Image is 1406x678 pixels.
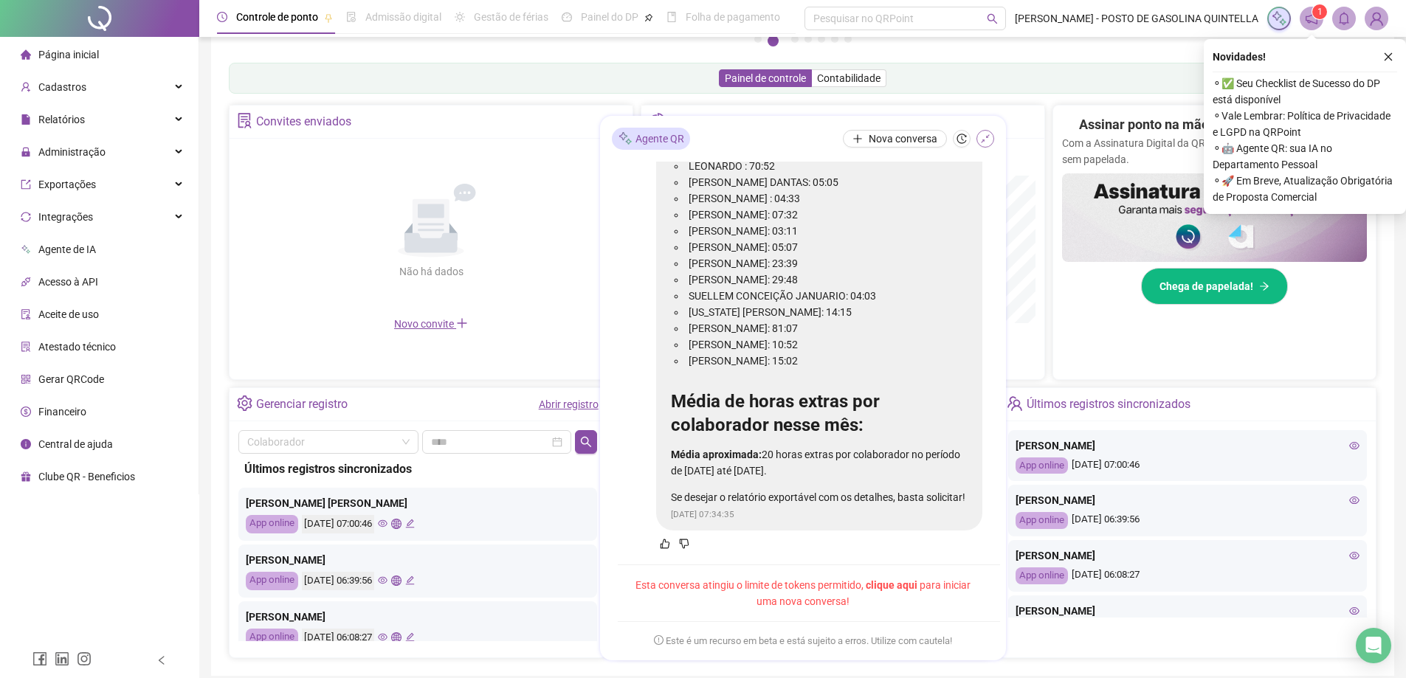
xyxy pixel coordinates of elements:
span: setting [237,395,252,411]
span: global [391,575,401,585]
span: dollar [21,407,31,417]
span: search [987,13,998,24]
span: export [21,179,31,190]
span: sync [21,212,31,222]
a: Abrir registro [539,398,599,410]
span: Nova conversa [869,131,937,147]
div: Dashboard de jornada [669,109,785,134]
span: Painel de controle [725,72,806,84]
span: notification [1305,12,1318,25]
li: SUELLEM CONCEIÇÃO JANUARIO: 04:03 [686,288,968,304]
span: search [580,436,592,448]
div: App online [246,572,298,590]
button: 3 [791,35,799,43]
div: App online [1016,457,1068,474]
span: Novidades ! [1213,49,1266,65]
span: plus [852,134,863,144]
span: left [156,655,167,665]
span: pie-chart [649,113,664,128]
li: [PERSON_NAME]: 10:52 [686,336,968,353]
p: 20 horas extras por colaborador no período de [DATE] até [DATE]. [671,446,968,479]
li: [PERSON_NAME]: 81:07 [686,320,968,336]
span: Este é um recurso em beta e está sujeito a erros. Utilize com cautela! [654,634,952,648]
button: Nova conversa [843,130,947,148]
div: App online [1016,512,1068,529]
img: sparkle-icon.fc2bf0ac1784a2077858766a79e2daf3.svg [618,131,633,146]
span: pushpin [324,13,333,22]
div: Últimos registros sincronizados [244,460,591,478]
span: ⚬ Vale Lembrar: Política de Privacidade e LGPD na QRPoint [1213,108,1397,140]
div: App online [246,629,298,647]
span: Clube QR - Beneficios [38,471,135,482]
li: [PERSON_NAME]: 15:02 [686,353,968,369]
div: Não há dados [363,263,499,280]
span: Acesso à API [38,276,98,288]
span: eye [378,519,387,528]
button: 7 [844,35,852,43]
span: Administração [38,146,106,158]
span: 1 [1317,7,1323,17]
strong: Média aproximada: [671,449,762,460]
span: edit [405,519,415,528]
span: Agente de IA [38,243,96,255]
span: solution [237,113,252,128]
span: Contabilidade [817,72,881,84]
span: Painel do DP [581,11,638,23]
span: like [660,539,670,549]
div: [DATE] 07:00:46 [1016,457,1360,474]
div: [PERSON_NAME] [1016,437,1360,454]
span: Atestado técnico [38,341,116,353]
span: info-circle [21,439,31,449]
li: [PERSON_NAME] : 04:33 [686,190,968,207]
img: sparkle-icon.fc2bf0ac1784a2077858766a79e2daf3.svg [1271,10,1287,27]
span: lock [21,147,31,157]
span: bell [1337,12,1351,25]
li: [PERSON_NAME]: 05:07 [686,239,968,255]
span: team [1007,395,1022,411]
p: Se desejar o relatório exportável com os detalhes, basta solicitar! [671,489,968,505]
span: dislike [679,539,689,549]
li: [PERSON_NAME]: 29:48 [686,271,968,288]
div: Últimos registros sincronizados [1027,392,1190,417]
button: 2 [768,35,779,46]
button: 4 [804,35,812,43]
span: home [21,49,31,60]
li: [PERSON_NAME]: 07:32 [686,207,968,223]
span: shrink [980,134,990,144]
h3: Média de horas extras por colaborador nesse mês: [671,390,968,437]
div: [PERSON_NAME] [1016,603,1360,619]
span: pushpin [644,13,653,22]
div: [DATE] 06:39:56 [1016,512,1360,529]
span: clique aqui [866,579,917,591]
span: [DATE] 07:34:35 [671,509,734,519]
span: file-done [346,12,356,22]
span: global [391,519,401,528]
span: user-add [21,82,31,92]
img: banner%2F02c71560-61a6-44d4-94b9-c8ab97240462.png [1062,173,1367,262]
li: LEONARDO : 70:52 [686,158,968,174]
span: Controle de ponto [236,11,318,23]
li: [PERSON_NAME] DANTAS: 05:05 [686,174,968,190]
span: api [21,277,31,287]
span: eye [1349,550,1360,561]
span: linkedin [55,651,69,666]
span: global [391,632,401,642]
div: [PERSON_NAME] [246,609,590,625]
div: Gerenciar registro [256,392,348,417]
span: Admissão digital [365,11,441,23]
span: sun [455,12,465,22]
div: [DATE] 07:00:46 [302,515,374,533]
li: [PERSON_NAME]: 03:11 [686,223,968,239]
div: [PERSON_NAME] [246,552,590,568]
span: clock-circle [217,12,227,22]
span: edit [405,632,415,642]
span: gift [21,471,31,482]
span: book [666,12,677,22]
span: dashboard [562,12,572,22]
img: 88932 [1365,7,1388,30]
span: facebook [32,651,47,666]
span: history [957,134,967,144]
span: eye [1349,606,1360,616]
span: ⚬ 🚀 Em Breve, Atualização Obrigatória de Proposta Comercial [1213,173,1397,205]
span: Página inicial [38,49,99,60]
